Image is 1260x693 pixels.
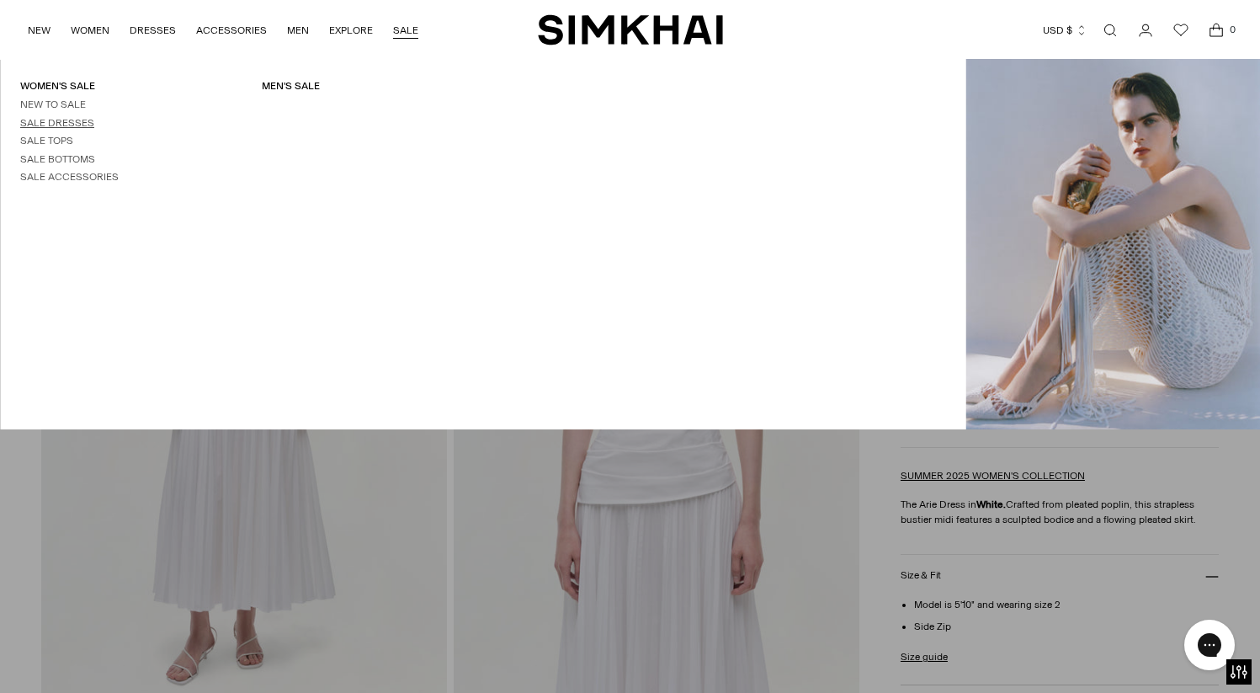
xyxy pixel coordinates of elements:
a: ACCESSORIES [196,12,267,49]
a: DRESSES [130,12,176,49]
a: EXPLORE [329,12,373,49]
a: Open cart modal [1199,13,1233,47]
a: Go to the account page [1129,13,1162,47]
a: NEW [28,12,51,49]
a: Open search modal [1093,13,1127,47]
button: USD $ [1043,12,1087,49]
a: SALE [393,12,418,49]
a: SIMKHAI [538,13,723,46]
a: Wishlist [1164,13,1198,47]
a: MEN [287,12,309,49]
a: WOMEN [71,12,109,49]
span: 0 [1225,22,1240,37]
iframe: Gorgias live chat messenger [1176,614,1243,676]
iframe: Sign Up via Text for Offers [13,629,169,680]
